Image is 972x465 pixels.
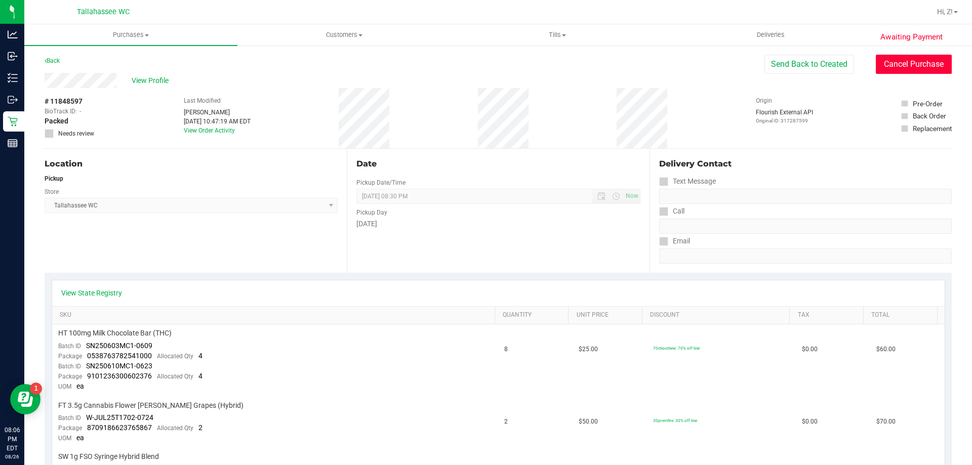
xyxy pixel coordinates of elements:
a: Tax [798,311,860,319]
span: $25.00 [579,345,598,354]
iframe: Resource center [10,384,40,414]
a: Unit Price [577,311,638,319]
label: Email [659,234,690,248]
label: Pickup Day [356,208,387,217]
label: Last Modified [184,96,221,105]
span: Needs review [58,129,94,138]
inline-svg: Reports [8,138,18,148]
inline-svg: Retail [8,116,18,126]
a: Purchases [24,24,237,46]
a: SKU [60,311,491,319]
div: Pre-Order [913,99,943,109]
span: Allocated Qty [157,373,193,380]
div: Date [356,158,640,170]
inline-svg: Inbound [8,51,18,61]
button: Send Back to Created [764,55,854,74]
span: Purchases [24,30,237,39]
span: 9101236300602376 [87,372,152,380]
a: View State Registry [61,288,122,298]
label: Store [45,187,59,196]
span: # 11848597 [45,96,83,107]
span: UOM [58,435,71,442]
span: SW 1g FSO Syringe Hybrid Blend [58,452,159,461]
span: W-JUL25T1702-0724 [86,413,153,421]
span: 2 [198,424,202,432]
span: Deliveries [743,30,798,39]
span: $0.00 [802,345,818,354]
iframe: Resource center unread badge [30,383,42,395]
span: $70.00 [876,417,896,427]
a: Deliveries [664,24,877,46]
span: 70chocchew: 70% off line [653,346,700,351]
span: Packed [45,116,68,126]
p: Original ID: 317287599 [756,117,813,124]
span: 30premfire: 30% off line [653,418,697,423]
div: Delivery Contact [659,158,952,170]
inline-svg: Outbound [8,95,18,105]
a: Customers [237,24,451,46]
span: 0538763782541000 [87,352,152,360]
span: Package [58,425,82,432]
strong: Pickup [45,175,63,182]
span: Batch ID [58,363,81,370]
span: ea [76,382,84,390]
span: HT 100mg Milk Chocolate Bar (THC) [58,328,172,338]
span: 8709186623765867 [87,424,152,432]
span: Allocated Qty [157,425,193,432]
span: SN250610MC1-0623 [86,362,152,370]
span: ea [76,434,84,442]
span: Customers [238,30,450,39]
input: Format: (999) 999-9999 [659,189,952,204]
inline-svg: Analytics [8,29,18,39]
label: Pickup Date/Time [356,178,406,187]
label: Origin [756,96,772,105]
span: UOM [58,383,71,390]
div: Replacement [913,123,952,134]
span: 4 [198,372,202,380]
span: Awaiting Payment [880,31,943,43]
input: Format: (999) 999-9999 [659,219,952,234]
div: Back Order [913,111,946,121]
span: 4 [198,352,202,360]
label: Text Message [659,174,716,189]
span: Tills [451,30,663,39]
inline-svg: Inventory [8,73,18,83]
span: - [79,107,81,116]
a: Discount [650,311,786,319]
a: Total [871,311,933,319]
p: 08:06 PM EDT [5,426,20,453]
div: [DATE] 10:47:19 AM EDT [184,117,251,126]
span: 2 [504,417,508,427]
span: $0.00 [802,417,818,427]
span: Package [58,353,82,360]
span: BioTrack ID: [45,107,77,116]
span: 8 [504,345,508,354]
a: View Order Activity [184,127,235,134]
div: [DATE] [356,219,640,229]
a: Quantity [503,311,564,319]
button: Cancel Purchase [876,55,952,74]
div: [PERSON_NAME] [184,108,251,117]
a: Tills [451,24,664,46]
p: 08/26 [5,453,20,460]
span: FT 3.5g Cannabis Flower [PERSON_NAME] Grapes (Hybrid) [58,401,244,410]
span: Batch ID [58,414,81,421]
span: View Profile [132,75,172,86]
div: Location [45,158,338,170]
span: $50.00 [579,417,598,427]
label: Call [659,204,684,219]
span: Package [58,373,82,380]
div: Flourish External API [756,108,813,124]
span: Tallahassee WC [77,8,130,16]
span: Hi, Z! [937,8,953,16]
span: SN250603MC1-0609 [86,342,152,350]
span: Allocated Qty [157,353,193,360]
span: $60.00 [876,345,896,354]
a: Back [45,57,60,64]
span: Batch ID [58,343,81,350]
